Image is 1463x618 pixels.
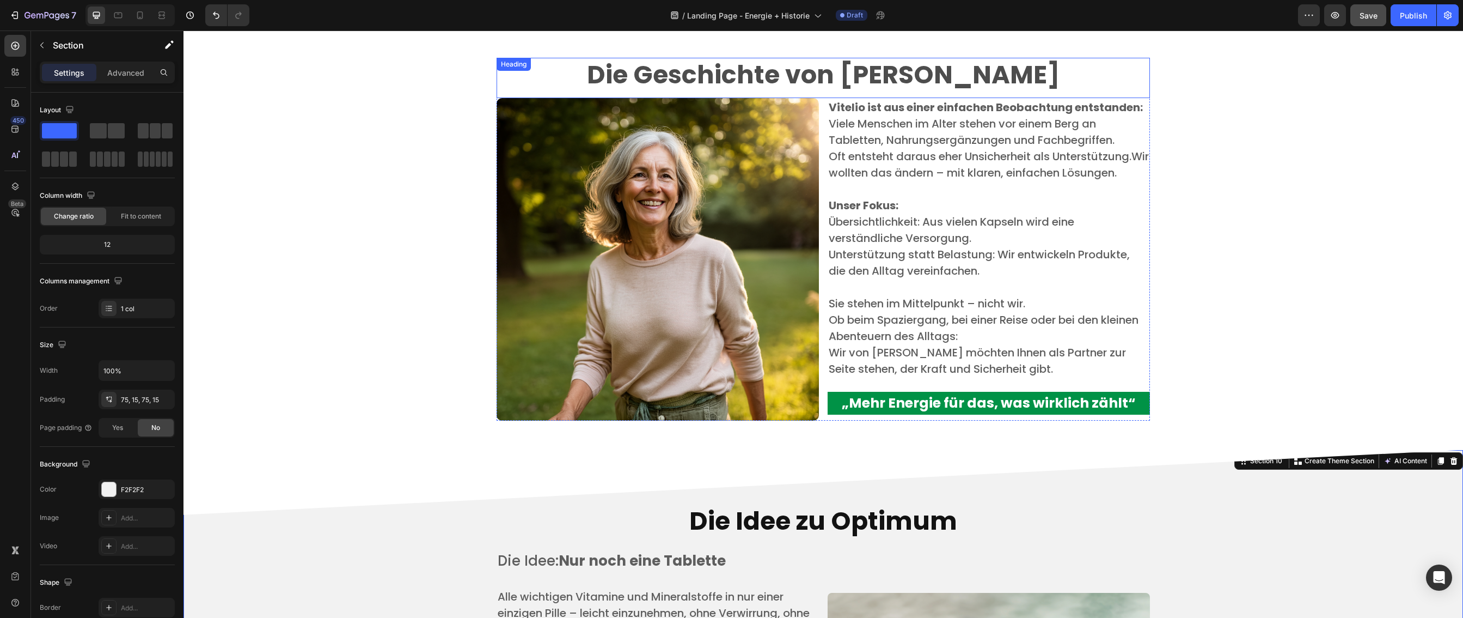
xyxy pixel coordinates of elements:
span: Save [1360,11,1378,20]
div: 12 [42,237,173,252]
button: AI Content [1198,424,1246,437]
span: Übersichtlichkeit: Aus vielen Kapseln wird eine verständliche Versorgung. [645,184,891,215]
div: Add... [121,603,172,613]
div: Border [40,603,61,613]
div: Open Intercom Messenger [1426,565,1452,591]
p: Advanced [107,67,144,78]
span: Sie stehen im Mittelpunkt – nicht wir. [645,265,842,281]
div: Columns management [40,274,125,289]
div: Column width [40,189,97,203]
span: Wir von [PERSON_NAME] möchten Ihnen als Partner zur Seite stehen, der Kraft und Sicherheit gibt. [645,314,942,346]
button: Save [1350,4,1386,26]
span: Oft entsteht daraus eher Unsicherheit als Unterstützung. [645,118,948,134]
div: 1 col [121,304,172,314]
div: Color [40,484,57,494]
div: F2F2F2 [121,485,172,495]
iframe: Design area [183,31,1463,618]
div: Padding [40,395,65,404]
div: Order [40,304,58,313]
span: Fit to content [121,211,161,221]
div: Image [40,513,59,523]
span: / [682,10,685,21]
span: Yes [112,423,123,433]
button: 7 [4,4,81,26]
div: Publish [1400,10,1427,21]
span: Viele Menschen im Alter stehen vor einem Berg an Tabletten, Nahrungsergänzungen und Fachbegriffen. [645,86,931,117]
div: Add... [121,513,172,523]
span: Unterstützung statt Belastung: Wir entwickeln Produkte, die den Alltag vereinfachen. [645,216,946,248]
span: Change ratio [54,211,94,221]
strong: Nur noch eine Tablette [375,520,542,540]
div: Width [40,366,58,375]
strong: Die Idee zu Optimum [506,473,774,508]
span: Draft [847,10,863,20]
p: Settings [54,67,84,78]
img: gempages_572743923072500960-54cedfb8-b67a-45f8-aab6-1e15754d131a.png [313,68,635,390]
p: Section [53,39,142,52]
button: Publish [1391,4,1436,26]
strong: Vitelio ist aus einer einfachen Beobachtung entstanden: [645,69,959,84]
input: Auto [99,361,174,380]
div: Size [40,338,69,353]
p: 7 [71,9,76,22]
span: No [151,423,160,433]
strong: Unser Fokus: [645,167,715,183]
span: Alle wichtigen Vitamine und Mineralstoffe in nur einer einzigen Pille – leicht einzunehmen, ohne ... [314,559,626,607]
span: Die Idee: [314,520,542,540]
div: Add... [121,542,172,552]
div: Layout [40,103,76,118]
div: Undo/Redo [205,4,249,26]
span: Landing Page - Energie + Historie [687,10,810,21]
strong: „Mehr Energie für das, was wirklich zählt“ [658,363,952,382]
p: Create Theme Section [1121,426,1191,435]
div: Video [40,541,57,551]
div: 75, 15, 75, 15 [121,395,172,405]
div: Beta [8,199,26,208]
div: 450 [10,116,26,125]
span: Wir wollten das ändern – mit klaren, einfachen Lösungen. [645,118,965,150]
div: Background [40,457,93,472]
div: Page padding [40,423,93,433]
div: Shape [40,575,75,590]
div: Section 10 [1064,426,1101,435]
span: Ob beim Spaziergang, bei einer Reise oder bei den kleinen Abenteuern des Alltags: [645,282,955,313]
